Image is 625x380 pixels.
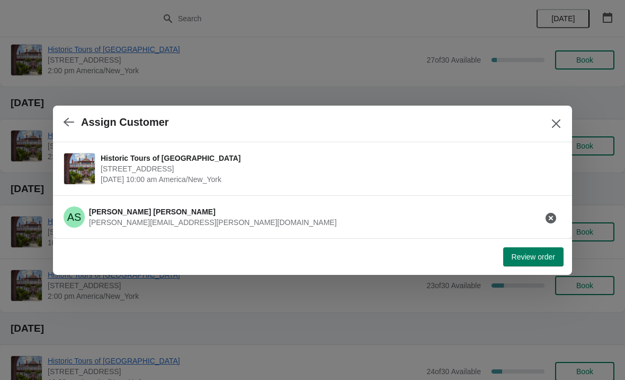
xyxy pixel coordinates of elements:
[67,211,82,223] text: AS
[512,253,555,261] span: Review order
[64,206,85,228] span: Ashley
[89,218,337,227] span: [PERSON_NAME][EMAIL_ADDRESS][PERSON_NAME][DOMAIN_NAME]
[81,116,169,128] h2: Assign Customer
[503,247,564,266] button: Review order
[547,114,566,133] button: Close
[101,153,556,163] span: Historic Tours of [GEOGRAPHIC_DATA]
[101,174,556,185] span: [DATE] 10:00 am America/New_York
[64,153,95,184] img: Historic Tours of Flagler College | 74 King Street, St. Augustine, FL, USA | October 19 | 10:00 a...
[101,163,556,174] span: [STREET_ADDRESS]
[89,208,216,216] span: [PERSON_NAME] [PERSON_NAME]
